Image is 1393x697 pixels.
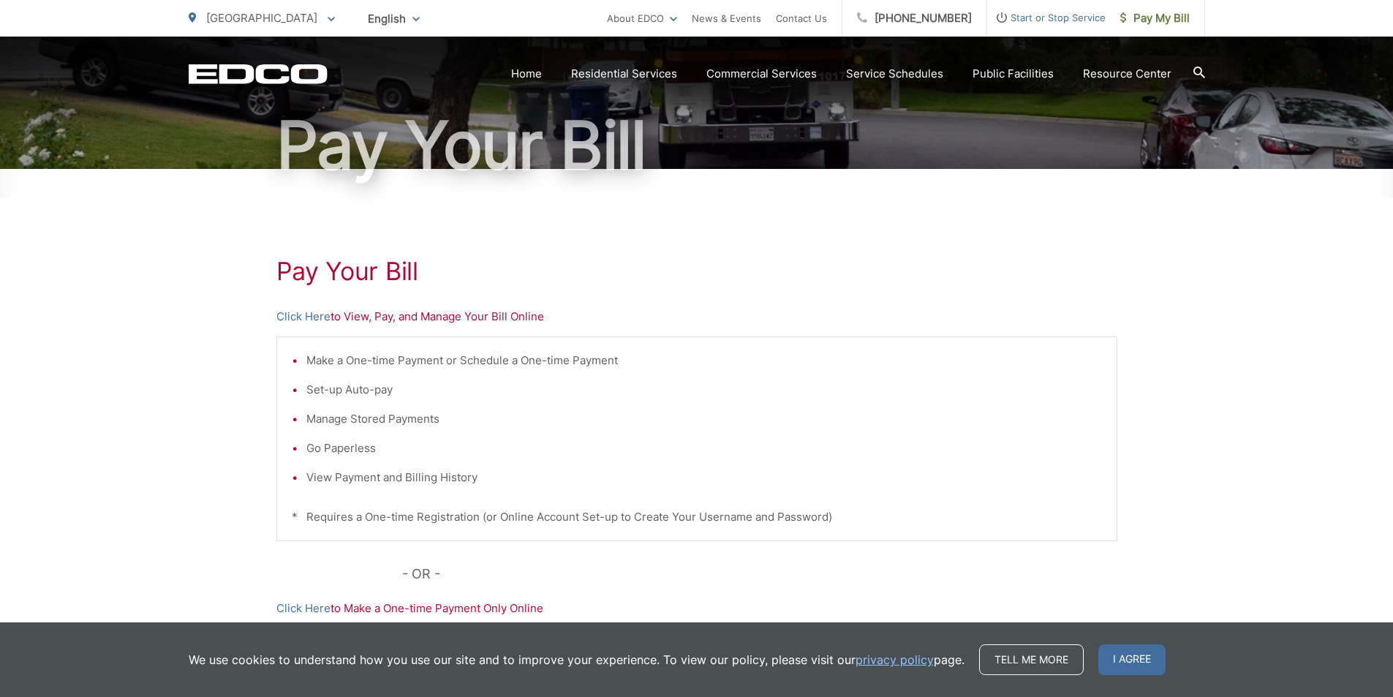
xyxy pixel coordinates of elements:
[1098,644,1166,675] span: I agree
[189,651,964,668] p: We use cookies to understand how you use our site and to improve your experience. To view our pol...
[306,469,1102,486] li: View Payment and Billing History
[276,600,1117,617] p: to Make a One-time Payment Only Online
[292,508,1102,526] p: * Requires a One-time Registration (or Online Account Set-up to Create Your Username and Password)
[973,65,1054,83] a: Public Facilities
[206,11,317,25] span: [GEOGRAPHIC_DATA]
[276,257,1117,286] h1: Pay Your Bill
[979,644,1084,675] a: Tell me more
[856,651,934,668] a: privacy policy
[511,65,542,83] a: Home
[306,410,1102,428] li: Manage Stored Payments
[706,65,817,83] a: Commercial Services
[607,10,677,27] a: About EDCO
[357,6,431,31] span: English
[276,308,1117,325] p: to View, Pay, and Manage Your Bill Online
[276,308,331,325] a: Click Here
[306,440,1102,457] li: Go Paperless
[846,65,943,83] a: Service Schedules
[1083,65,1171,83] a: Resource Center
[189,64,328,84] a: EDCD logo. Return to the homepage.
[306,352,1102,369] li: Make a One-time Payment or Schedule a One-time Payment
[692,10,761,27] a: News & Events
[571,65,677,83] a: Residential Services
[1120,10,1190,27] span: Pay My Bill
[402,563,1117,585] p: - OR -
[776,10,827,27] a: Contact Us
[189,109,1205,182] h1: Pay Your Bill
[276,600,331,617] a: Click Here
[306,381,1102,399] li: Set-up Auto-pay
